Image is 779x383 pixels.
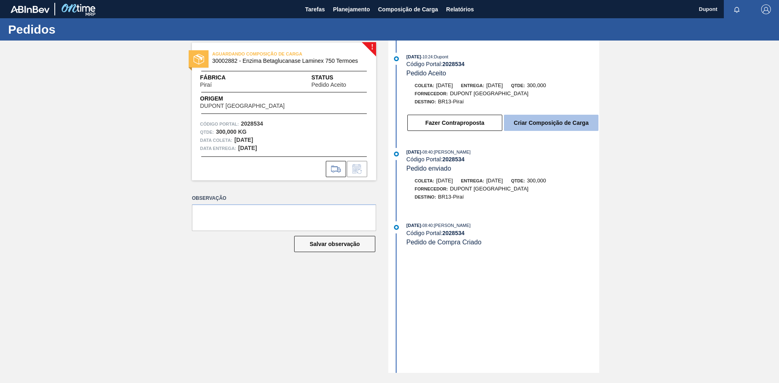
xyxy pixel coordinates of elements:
span: [DATE] [407,150,421,154]
div: Ir para Composição de Carga [326,161,346,177]
span: - 08:40 [421,223,433,228]
img: atual [394,152,399,156]
button: Salvar observação [294,236,375,252]
span: Coleta: [415,178,434,183]
span: Data coleta: [200,136,232,144]
button: Criar Composição de Carga [504,115,598,131]
span: Coleta: [415,83,434,88]
span: Fornecedor: [415,91,448,96]
img: atual [394,225,399,230]
span: DUPONT [GEOGRAPHIC_DATA] [450,90,529,96]
label: Observação [192,193,376,204]
div: Informar alteração no pedido [347,161,367,177]
strong: 2028534 [442,61,465,67]
span: [DATE] [407,223,421,228]
span: [DATE] [407,54,421,59]
span: : Dupont [433,54,448,59]
h1: Pedidos [8,25,152,34]
span: AGUARDANDO COMPOSIÇÃO DE CARGA [212,50,326,58]
span: Pedido Aceito [311,82,346,88]
span: - 10:24 [421,55,433,59]
span: Fornecedor: [415,186,448,191]
button: Fazer Contraproposta [407,115,502,131]
span: Status [311,73,368,82]
span: Destino: [415,195,436,199]
span: Pedido de Compra Criado [407,239,482,246]
span: Pedido Aceito [407,70,446,77]
strong: 2028534 [442,156,465,163]
span: : [PERSON_NAME] [433,150,471,154]
span: Relatórios [446,4,474,14]
div: Código Portal: [407,230,599,236]
span: Fábrica [200,73,237,82]
span: Tarefas [305,4,325,14]
span: DUPONT [GEOGRAPHIC_DATA] [450,186,529,192]
img: Logout [761,4,771,14]
img: TNhmsLtSVTkK8tSr43FrP2fwEKptu5GPRR3wAAAABJRU5ErkJggg== [11,6,49,13]
span: DUPONT [GEOGRAPHIC_DATA] [200,103,284,109]
span: Composição de Carga [378,4,438,14]
span: - 08:40 [421,150,433,154]
span: Destino: [415,99,436,104]
span: BR13-Piraí [438,194,464,200]
span: 30002882 - Enzima Betaglucanase Laminex 750 Termoes [212,58,359,64]
span: Pedido enviado [407,165,451,172]
button: Notificações [724,4,750,15]
span: Qtde: [511,83,525,88]
span: [DATE] [436,82,453,88]
span: 300,000 [527,82,546,88]
span: : [PERSON_NAME] [433,223,471,228]
span: Qtde : [200,128,214,136]
span: Código Portal: [200,120,239,128]
div: Código Portal: [407,61,599,67]
strong: 2028534 [442,230,465,236]
div: Código Portal: [407,156,599,163]
strong: [DATE] [238,145,257,151]
span: BR13-Piraí [438,98,464,105]
strong: [DATE] [235,137,253,143]
span: [DATE] [486,82,503,88]
span: Entrega: [461,83,484,88]
span: 300,000 [527,178,546,184]
span: Entrega: [461,178,484,183]
img: atual [394,56,399,61]
span: Data entrega: [200,144,236,152]
strong: 300,000 KG [216,128,247,135]
span: Piraí [200,82,212,88]
span: Qtde: [511,178,525,183]
span: [DATE] [486,178,503,184]
img: status [194,54,204,64]
span: [DATE] [436,178,453,184]
span: Planejamento [333,4,370,14]
strong: 2028534 [241,120,263,127]
span: Origem [200,94,308,103]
